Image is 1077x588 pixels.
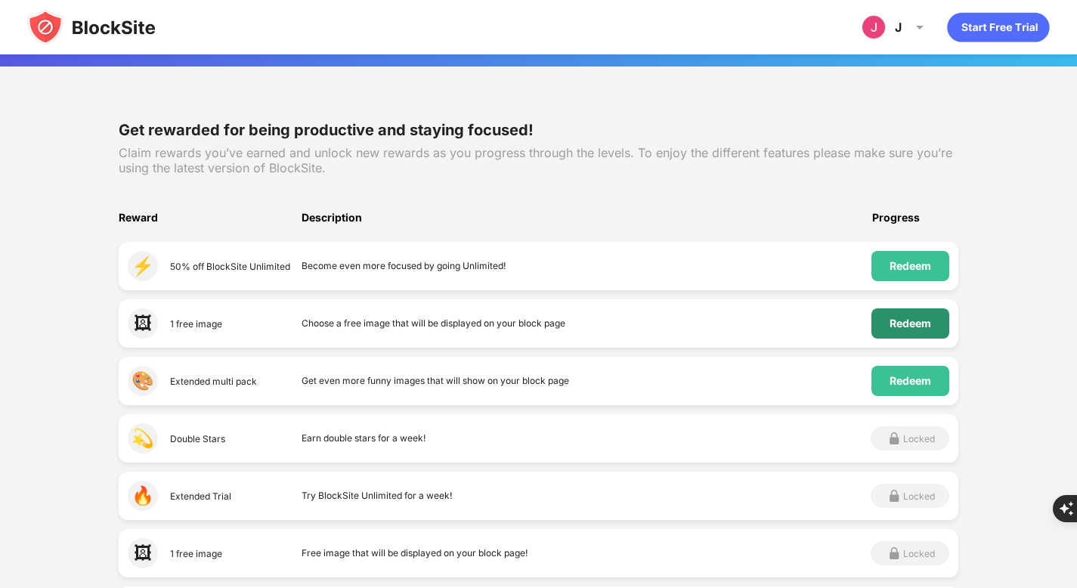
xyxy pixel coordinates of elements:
div: Claim rewards you’ve earned and unlock new rewards as you progress through the levels. To enjoy t... [119,145,959,175]
img: grey-lock.svg [885,487,903,505]
div: animation [947,12,1050,42]
div: Reward [119,212,302,242]
img: grey-lock.svg [885,544,903,562]
div: Description [302,212,872,242]
div: Double Stars [170,433,225,444]
div: Free image that will be displayed on your block page! [302,538,871,568]
div: 1 free image [170,548,222,559]
div: Get rewarded for being productive and staying focused! [119,121,959,139]
div: Extended Trial [170,491,231,502]
div: 💫 [128,423,158,453]
div: Progress [872,212,958,242]
div: Redeem [890,317,931,330]
div: Extended multi pack [170,376,257,387]
div: Redeem [890,260,931,272]
img: blocksite-icon-black.svg [27,9,156,45]
div: 50% off BlockSite Unlimited [170,261,290,272]
div: Become even more focused by going Unlimited! [302,251,871,281]
div: Earn double stars for a week! [302,423,871,453]
div: Locked [903,491,935,502]
div: Redeem [890,375,931,387]
div: ⚡️ [128,251,158,281]
div: 🎨 [128,366,158,396]
img: grey-lock.svg [885,429,903,447]
div: 🖼 [128,308,158,339]
div: J [895,20,902,35]
div: Choose a free image that will be displayed on your block page [302,308,871,339]
div: Try BlockSite Unlimited for a week! [302,481,871,511]
div: Locked [903,433,935,444]
div: Locked [903,548,935,559]
div: 1 free image [170,318,222,330]
div: 🖼 [128,538,158,568]
div: Get even more funny images that will show on your block page [302,366,871,396]
img: ACg8ocLwK6u6sLO07Ygd4fIfSH6rglW5_q4liNTq_Mq6e_n9pLhiHQ=s96-c [862,15,886,39]
div: 🔥 [128,481,158,511]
